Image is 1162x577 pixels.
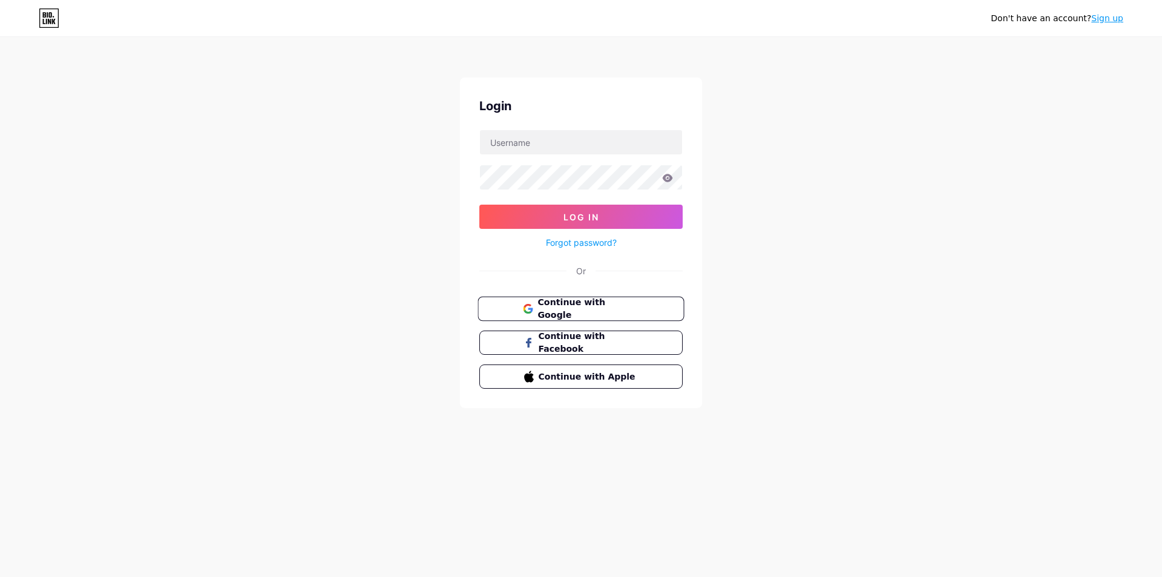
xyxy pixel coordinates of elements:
[479,97,683,115] div: Login
[479,331,683,355] button: Continue with Facebook
[576,265,586,277] div: Or
[479,297,683,321] a: Continue with Google
[478,297,684,321] button: Continue with Google
[537,296,638,322] span: Continue with Google
[991,12,1123,25] div: Don't have an account?
[539,371,638,383] span: Continue with Apple
[479,205,683,229] button: Log In
[1091,13,1123,23] a: Sign up
[563,212,599,222] span: Log In
[539,330,638,355] span: Continue with Facebook
[479,364,683,389] button: Continue with Apple
[480,130,682,154] input: Username
[546,236,617,249] a: Forgot password?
